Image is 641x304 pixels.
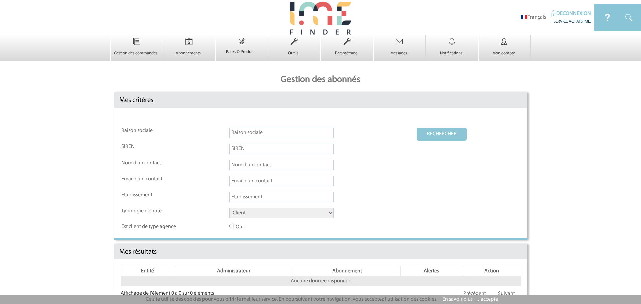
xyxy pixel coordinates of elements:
input: Etablissement [229,192,334,202]
img: Mon compte [491,35,518,49]
p: Packs & Produits [216,49,266,55]
input: Email d'un contact [229,176,334,186]
a: Messages [374,45,426,56]
label: Raison sociale [121,128,181,134]
a: Mon compte [479,45,531,56]
input: SIREN [229,144,334,154]
p: Gestion des commandes [111,51,161,56]
img: fr [521,15,527,19]
label: Est client de type agence [121,224,181,230]
p: Mon compte [479,51,529,56]
img: Paramétrage [333,35,361,49]
p: Abonnements [163,51,214,56]
a: Packs & Produits [216,43,268,55]
img: Packs & Produits [229,35,255,47]
img: Notifications [438,35,466,49]
div: Mes critères [114,92,527,108]
img: Messages [386,35,413,49]
th: Alertes: activer pour trier la colonne par ordre croissant [401,266,462,276]
p: Messages [374,51,424,56]
div: Mes résultats [114,244,527,259]
img: IDEAL Meetings & Events [551,10,556,17]
label: Nom d'un contact [121,160,181,166]
a: Abonnements [163,45,215,56]
th: Entité: activer pour trier la colonne par ordre décroissant [121,266,174,276]
p: Gestion des abonnés [110,68,531,92]
td: Aucune donnée disponible [121,276,521,286]
a: Outils [268,45,320,56]
th: Administrateur: activer pour trier la colonne par ordre croissant [174,266,293,276]
a: Paramétrage [321,45,373,56]
label: Typologie d'entité [121,208,181,214]
th: Abonnement: activer pour trier la colonne par ordre croissant [293,266,401,276]
img: Outils [280,35,308,49]
img: IDEAL Meetings & Events [594,4,621,31]
p: Notifications [426,51,476,56]
label: Oui [229,224,289,230]
a: Notifications [426,45,478,56]
a: Suivant [492,288,521,300]
img: IDEAL Meetings & Events [621,4,641,31]
input: Raison sociale [229,128,334,138]
label: Email d'un contact [121,176,181,182]
a: En savoir plus [442,297,473,302]
li: Français [521,14,546,21]
img: Abonnements [175,35,203,49]
a: Gestion des commandes [111,45,163,56]
th: Action: activer pour trier la colonne par ordre croissant [462,266,521,276]
img: Gestion des commandes [123,35,150,49]
label: Etablissement [121,192,181,198]
a: DECONNEXION [551,11,591,16]
button: RECHERCHER [417,128,467,141]
div: SERVICE ACHATS IME, [551,17,591,24]
input: Nom d'un contact [229,160,334,170]
a: Précédent [458,288,492,300]
p: Outils [268,51,319,56]
label: SIREN [121,144,181,150]
p: Paramétrage [321,51,371,56]
span: Ce site utilise des cookies pour vous offrir le meilleur service. En poursuivant votre navigation... [146,297,437,302]
a: J'accepte [478,297,498,302]
div: Affichage de l'élement 0 à 0 sur 0 éléments [121,286,214,297]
